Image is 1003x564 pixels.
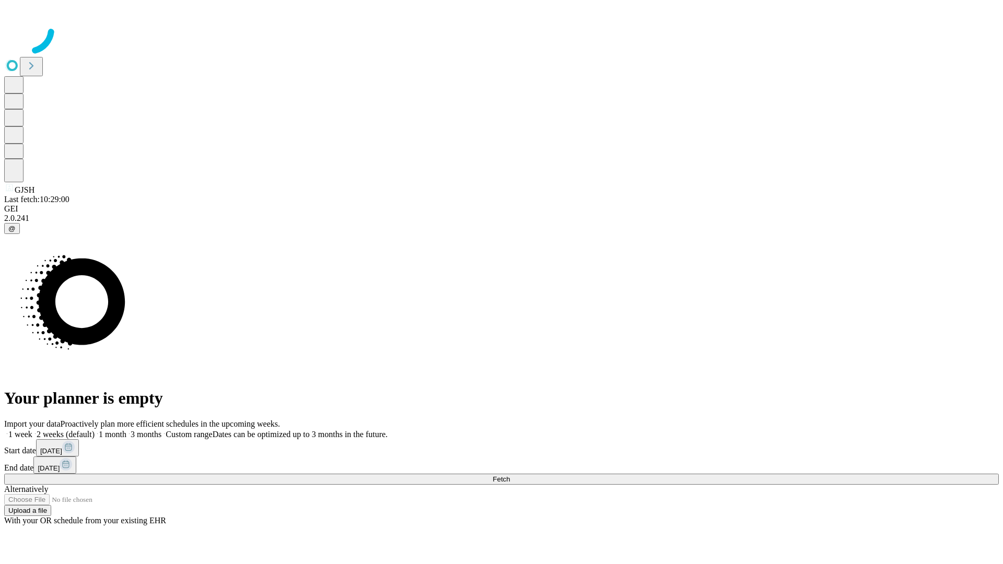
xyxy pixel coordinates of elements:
[4,474,999,485] button: Fetch
[8,430,32,439] span: 1 week
[213,430,388,439] span: Dates can be optimized up to 3 months in the future.
[40,447,62,455] span: [DATE]
[4,389,999,408] h1: Your planner is empty
[4,204,999,214] div: GEI
[38,464,60,472] span: [DATE]
[36,439,79,456] button: [DATE]
[4,419,61,428] span: Import your data
[493,475,510,483] span: Fetch
[4,195,69,204] span: Last fetch: 10:29:00
[61,419,280,428] span: Proactively plan more efficient schedules in the upcoming weeks.
[166,430,212,439] span: Custom range
[33,456,76,474] button: [DATE]
[4,516,166,525] span: With your OR schedule from your existing EHR
[4,505,51,516] button: Upload a file
[37,430,95,439] span: 2 weeks (default)
[4,223,20,234] button: @
[4,439,999,456] div: Start date
[8,225,16,232] span: @
[131,430,161,439] span: 3 months
[99,430,126,439] span: 1 month
[4,485,48,494] span: Alternatively
[4,456,999,474] div: End date
[4,214,999,223] div: 2.0.241
[15,185,34,194] span: GJSH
